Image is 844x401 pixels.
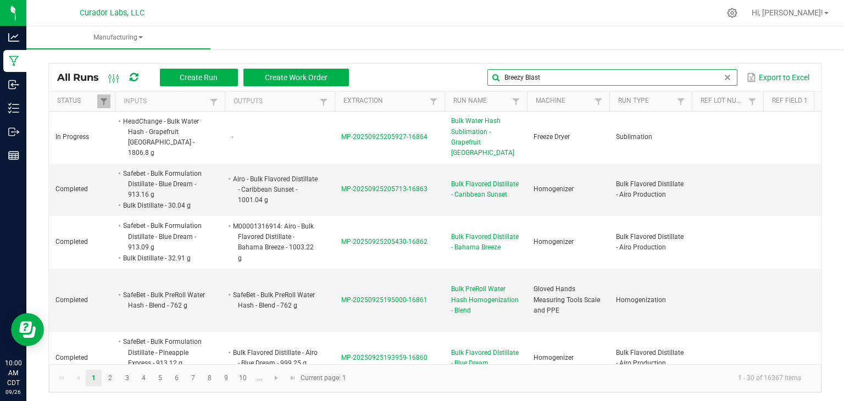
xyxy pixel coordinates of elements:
[55,354,88,361] span: Completed
[5,388,21,396] p: 09/26
[119,370,135,386] a: Page 3
[451,179,520,200] span: Bulk Flavored Distillate - Caribbean Sunset
[26,33,210,42] span: Manufacturing
[752,8,823,17] span: Hi, [PERSON_NAME]!
[49,364,821,392] kendo-pager: Current page: 1
[353,369,810,387] kendo-pager-info: 1 - 30 of 16367 items
[231,174,318,206] li: Airo - Bulk Flavored Distillate - Caribbean Sunset - 1001.04 g
[616,133,652,141] span: Sublimation
[121,289,208,311] li: SafeBet - Bulk PreRoll Water Hash - Blend - 762 g
[243,69,349,86] button: Create Work Order
[725,8,739,18] div: Manage settings
[8,126,19,137] inline-svg: Outbound
[252,370,268,386] a: Page 11
[341,185,427,193] span: MP-20250925205713-16863
[536,97,591,105] a: MachineSortable
[8,32,19,43] inline-svg: Analytics
[169,370,185,386] a: Page 6
[772,97,811,105] a: Ref Field 1Sortable
[55,185,88,193] span: Completed
[723,73,732,82] span: clear
[57,97,97,105] a: StatusSortable
[97,94,110,108] a: Filter
[121,168,208,200] li: Safebet - Bulk Formulation Distillate - Blue Dream - 913.16 g
[341,296,427,304] span: MP-20250925195000-16861
[225,92,335,112] th: Outputs
[285,370,301,386] a: Go to the last page
[341,238,427,246] span: MP-20250925205430-16862
[8,103,19,114] inline-svg: Inventory
[185,370,201,386] a: Page 7
[487,69,737,86] input: Search by Run Name, Extraction, Machine, or Lot Number
[616,296,666,304] span: Homogenization
[8,55,19,66] inline-svg: Manufacturing
[121,116,208,159] li: HeadChange - Bulk Water Hash - Grapefruit [GEOGRAPHIC_DATA] - 1806.8 g
[746,94,759,108] a: Filter
[744,68,812,87] button: Export to Excel
[592,94,605,108] a: Filter
[115,92,225,112] th: Inputs
[341,133,427,141] span: MP-20250925205927-16864
[136,370,152,386] a: Page 4
[235,370,251,386] a: Page 10
[616,233,684,251] span: Bulk Flavored Distillate - Airo Production
[341,354,427,361] span: MP-20250925193959-16860
[317,95,330,109] a: Filter
[534,133,570,141] span: Freeze Dryer
[451,232,520,253] span: Bulk Flavored Distillate - Bahama Breeze
[451,116,520,158] span: Bulk Water Hash Sublimation - Grapefruit [GEOGRAPHIC_DATA]
[5,358,21,388] p: 10:00 AM CDT
[265,73,327,82] span: Create Work Order
[272,374,281,382] span: Go to the next page
[618,97,674,105] a: Run TypeSortable
[80,8,145,18] span: Curador Labs, LLC
[616,180,684,198] span: Bulk Flavored Distillate - Airo Production
[231,347,318,369] li: Bulk Flavored Distillate - Airo - Blue Dream - 999.25 g
[55,296,88,304] span: Completed
[121,253,208,264] li: Bulk Distillate - 32.91 g
[451,284,520,316] span: Bulk PreRoll Water Hash Homogenization - Blend
[121,220,208,253] li: Safebet - Bulk Formulation Distillate - Blue Dream - 913.09 g
[11,313,44,346] iframe: Resource center
[231,289,318,311] li: SafeBet - Bulk PreRoll Water Hash - Blend - 762 g
[225,112,335,164] td: -
[269,370,285,386] a: Go to the next page
[509,94,523,108] a: Filter
[26,26,210,49] a: Manufacturing
[207,95,220,109] a: Filter
[152,370,168,386] a: Page 5
[180,73,218,82] span: Create Run
[674,94,687,108] a: Filter
[534,238,574,246] span: Homogenizer
[202,370,218,386] a: Page 8
[534,185,574,193] span: Homogenizer
[534,354,574,361] span: Homogenizer
[231,221,318,264] li: M00001316914: Airo - Bulk Flavored Distillate - Bahama Breeze - 1003.22 g
[8,79,19,90] inline-svg: Inbound
[343,97,426,105] a: ExtractionSortable
[288,374,297,382] span: Go to the last page
[55,133,89,141] span: In Progress
[121,336,208,369] li: SafeBet - Bulk Formulation Distillate - Pineapple Express - 913.12 g
[534,285,600,314] span: Gloved Hands Measuring Tools Scale and PPE
[616,349,684,367] span: Bulk Flavored Distillate - Airo Production
[218,370,234,386] a: Page 9
[57,68,357,87] div: All Runs
[451,348,520,369] span: Bulk Flavored Distillate - Blue Dream
[55,238,88,246] span: Completed
[8,150,19,161] inline-svg: Reports
[160,69,238,86] button: Create Run
[86,370,102,386] a: Page 1
[812,94,825,108] a: Filter
[701,97,745,105] a: Ref Lot NumberSortable
[102,370,118,386] a: Page 2
[427,94,440,108] a: Filter
[121,200,208,211] li: Bulk Distillate - 30.04 g
[453,97,509,105] a: Run NameSortable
